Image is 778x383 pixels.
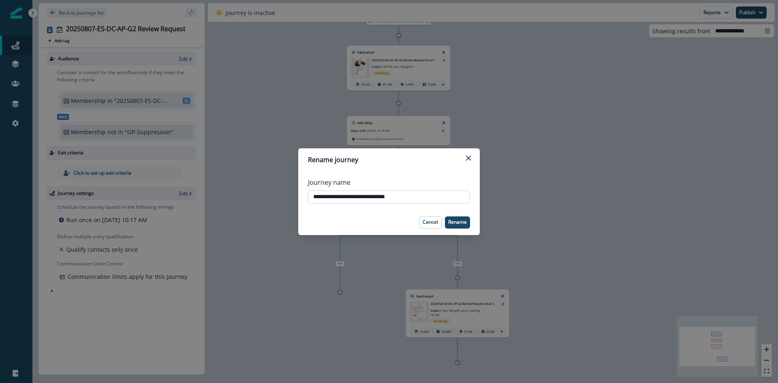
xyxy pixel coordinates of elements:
[462,152,475,165] button: Close
[419,216,442,229] button: Cancel
[445,216,470,229] button: Rename
[308,155,358,165] p: Rename journey
[423,219,438,225] p: Cancel
[448,219,467,225] p: Rename
[308,178,351,187] p: Journey name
